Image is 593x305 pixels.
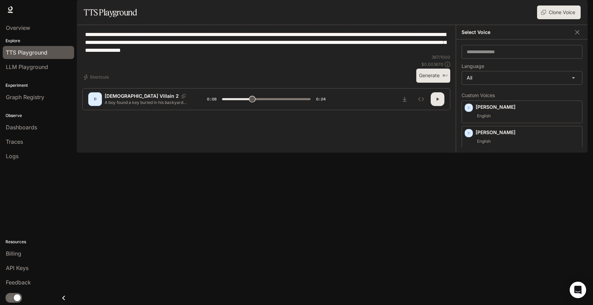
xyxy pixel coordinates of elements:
button: Shortcuts [82,72,112,83]
div: Open Intercom Messenger [570,282,586,298]
p: [PERSON_NAME] [476,129,579,136]
p: Language [462,64,484,69]
p: [DEMOGRAPHIC_DATA] Villain 2 [105,93,179,99]
div: D [90,94,101,105]
p: [PERSON_NAME] [476,104,579,110]
span: English [476,137,492,145]
p: ⌘⏎ [442,74,447,78]
button: Clone Voice [537,5,581,19]
button: Generate⌘⏎ [416,69,450,83]
span: 0:08 [207,96,217,103]
h1: TTS Playground [84,5,137,19]
p: $ 0.003670 [421,61,443,67]
span: 0:24 [316,96,326,103]
button: Inspect [414,92,428,106]
p: 367 / 1000 [432,54,450,60]
p: Custom Voices [462,93,582,98]
p: A boy found a key buried in his backyard and tried it on every lock he could find. One night, it ... [105,99,190,105]
button: Download audio [398,92,411,106]
div: All [462,71,582,84]
button: Copy Voice ID [179,94,188,98]
span: English [476,112,492,120]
